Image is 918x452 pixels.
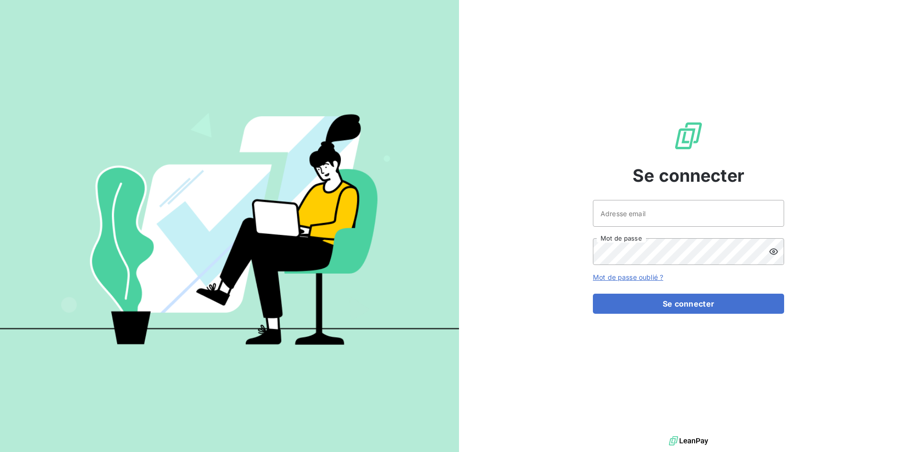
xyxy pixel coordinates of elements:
[593,200,784,227] input: placeholder
[673,121,704,151] img: Logo LeanPay
[593,294,784,314] button: Se connecter
[669,434,708,448] img: logo
[593,273,663,281] a: Mot de passe oublié ?
[633,163,744,188] span: Se connecter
